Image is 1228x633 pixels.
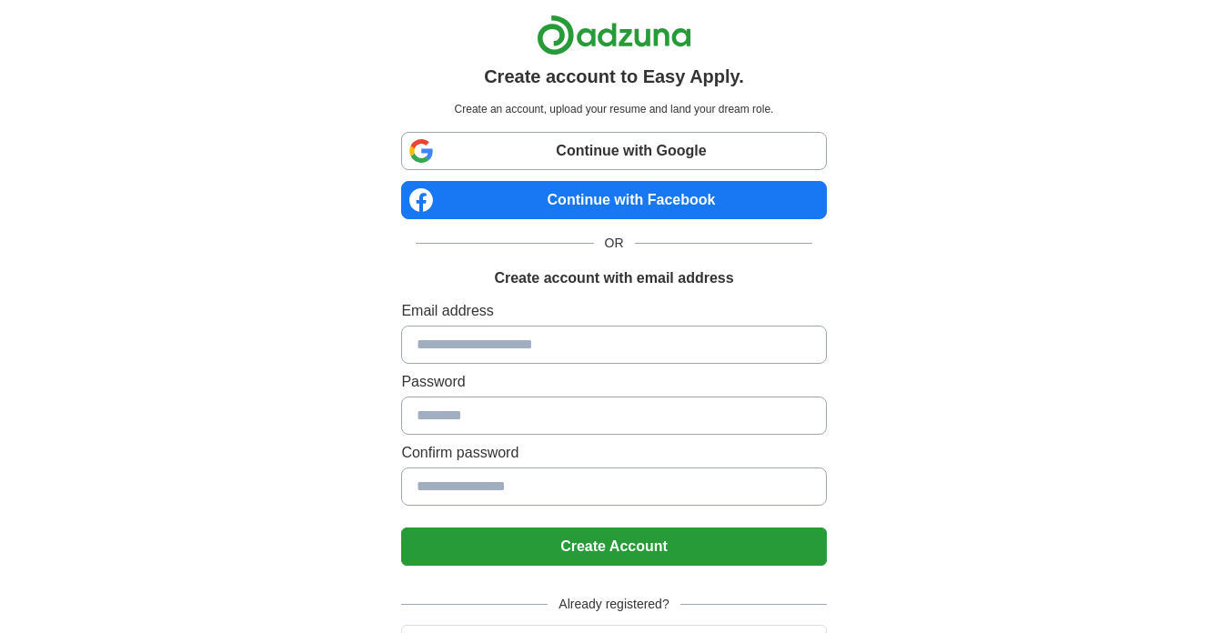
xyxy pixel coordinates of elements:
[401,132,826,170] a: Continue with Google
[594,234,635,253] span: OR
[401,371,826,393] label: Password
[548,595,679,614] span: Already registered?
[401,300,826,322] label: Email address
[401,442,826,464] label: Confirm password
[537,15,691,55] img: Adzuna logo
[405,101,822,117] p: Create an account, upload your resume and land your dream role.
[484,63,744,90] h1: Create account to Easy Apply.
[401,527,826,566] button: Create Account
[401,181,826,219] a: Continue with Facebook
[494,267,733,289] h1: Create account with email address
